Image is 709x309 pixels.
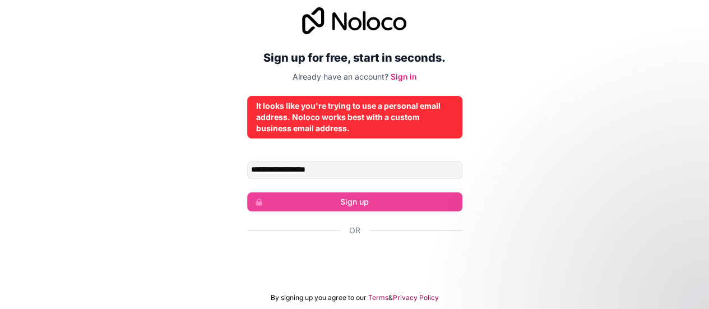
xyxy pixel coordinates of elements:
a: Sign in [391,72,416,81]
button: Sign up [247,192,462,211]
span: Or [349,225,360,236]
span: & [388,293,393,302]
a: Terms [368,293,388,302]
input: Email address [247,161,462,179]
span: By signing up you agree to our [271,293,367,302]
iframe: Sign in with Google Button [242,248,468,273]
div: It looks like you're trying to use a personal email address. Noloco works best with a custom busi... [256,100,453,134]
span: Already have an account? [293,72,388,81]
iframe: Intercom notifications message [485,225,709,303]
a: Privacy Policy [393,293,439,302]
h2: Sign up for free, start in seconds. [247,48,462,68]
